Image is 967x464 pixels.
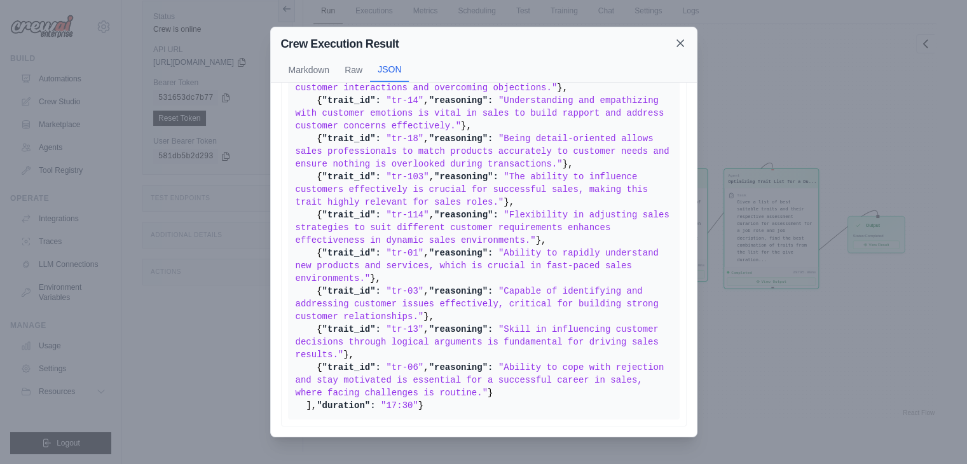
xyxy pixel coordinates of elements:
span: "reasoning": [429,286,493,296]
span: "Ability to cope with rejection and stay motivated is essential for a successful career in sales,... [296,362,669,398]
button: Markdown [281,58,338,82]
span: "trait_id": [322,324,381,334]
span: "trait_id": [322,133,381,144]
span: "tr-06" [386,362,423,372]
span: "reasoning": [429,324,493,334]
span: "tr-14" [386,95,423,106]
span: "trait_id": [322,172,381,182]
span: "reasoning": [434,172,498,182]
span: "Capable of identifying and addressing customer issues effectively, critical for building strong ... [296,286,664,322]
span: "reasoning": [429,362,493,372]
pre: { [ { , }, { , }, { , }, { , }, { , }, { , }, { , }, { , }, { , } ], } [288,36,680,420]
span: "trait_id": [322,95,381,106]
span: "reasoning": [429,95,493,106]
span: "duration": [317,400,375,411]
h2: Crew Execution Result [281,35,399,53]
span: "trait_id": [322,210,381,220]
span: "trait_id": [322,248,381,258]
span: "Ability to rapidly understand new products and services, which is crucial in fast-paced sales en... [296,248,664,283]
span: "tr-18" [386,133,423,144]
span: "The ability to influence customers effectively is crucial for successful sales, making this trai... [296,172,654,207]
span: "tr-103" [386,172,429,182]
span: "Flexibility in adjusting sales strategies to suit different customer requirements enhances effec... [296,210,675,245]
span: "Understanding and empathizing with customer emotions is vital in sales to build rapport and addr... [296,95,669,131]
span: "tr-13" [386,324,423,334]
span: "tr-03" [386,286,423,296]
span: "tr-114" [386,210,429,220]
span: "reasoning": [429,248,493,258]
span: "17:30" [381,400,418,411]
span: "reasoning": [429,133,493,144]
span: "reasoning": [434,210,498,220]
span: "Skill in influencing customer decisions through logical arguments is fundamental for driving sal... [296,324,664,360]
button: Raw [337,58,370,82]
span: "tr-01" [386,248,423,258]
span: "trait_id": [322,362,381,372]
span: "trait_id": [322,286,381,296]
iframe: Chat Widget [903,403,967,464]
span: "Being detail-oriented allows sales professionals to match products accurately to customer needs ... [296,133,675,169]
button: JSON [370,58,409,82]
